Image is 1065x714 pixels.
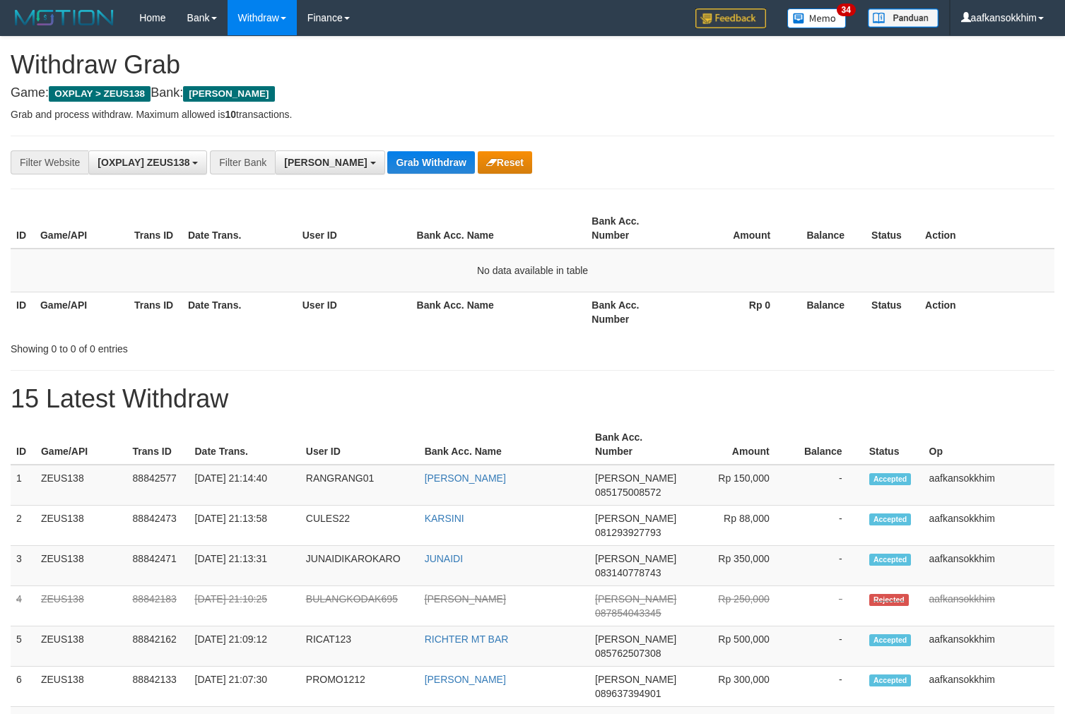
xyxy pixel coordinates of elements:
td: ZEUS138 [35,667,127,707]
td: No data available in table [11,249,1054,292]
th: Status [866,292,919,332]
td: [DATE] 21:13:31 [189,546,300,586]
th: ID [11,424,35,465]
td: [DATE] 21:14:40 [189,465,300,506]
td: [DATE] 21:09:12 [189,626,300,667]
th: User ID [300,424,419,465]
td: 2 [11,506,35,546]
a: JUNAIDI [425,553,463,564]
span: Rejected [869,594,909,606]
td: PROMO1212 [300,667,419,707]
td: aafkansokkhim [924,506,1054,546]
th: Date Trans. [182,292,297,332]
td: 6 [11,667,35,707]
td: RICAT123 [300,626,419,667]
span: [PERSON_NAME] [595,472,676,484]
span: [PERSON_NAME] [595,674,676,685]
th: Trans ID [129,208,182,249]
td: 88842162 [127,626,189,667]
td: - [791,667,864,707]
td: aafkansokkhim [924,667,1054,707]
td: 3 [11,546,35,586]
img: panduan.png [868,8,939,28]
th: Action [919,208,1054,249]
span: Copy 083140778743 to clipboard [595,567,661,578]
th: Bank Acc. Name [411,208,587,249]
td: ZEUS138 [35,506,127,546]
th: User ID [297,208,411,249]
button: [PERSON_NAME] [275,150,384,174]
td: JUNAIDIKAROKARO [300,546,419,586]
strong: 10 [225,109,236,120]
th: Amount [680,208,792,249]
span: [OXPLAY] ZEUS138 [98,157,189,168]
th: Op [924,424,1054,465]
td: CULES22 [300,506,419,546]
button: Reset [478,151,532,174]
span: Copy 085175008572 to clipboard [595,487,661,498]
span: Copy 089637394901 to clipboard [595,688,661,699]
td: 88842471 [127,546,189,586]
td: aafkansokkhim [924,465,1054,506]
span: [PERSON_NAME] [595,553,676,564]
td: 88842183 [127,586,189,626]
td: 88842577 [127,465,189,506]
th: Bank Acc. Name [411,292,587,332]
a: [PERSON_NAME] [425,593,506,605]
button: Grab Withdraw [387,151,474,174]
td: RANGRANG01 [300,465,419,506]
span: [PERSON_NAME] [595,633,676,645]
th: Action [919,292,1054,332]
th: Amount [682,424,791,465]
th: Balance [791,424,864,465]
a: [PERSON_NAME] [425,472,506,484]
td: ZEUS138 [35,626,127,667]
td: aafkansokkhim [924,626,1054,667]
p: Grab and process withdraw. Maximum allowed is transactions. [11,107,1054,121]
th: Game/API [35,292,129,332]
span: Accepted [869,554,912,566]
td: Rp 500,000 [682,626,791,667]
td: 5 [11,626,35,667]
td: ZEUS138 [35,465,127,506]
span: [PERSON_NAME] [595,593,676,605]
td: - [791,465,864,506]
td: Rp 250,000 [682,586,791,626]
span: Accepted [869,674,912,686]
th: ID [11,208,35,249]
h4: Game: Bank: [11,86,1054,100]
td: [DATE] 21:10:25 [189,586,300,626]
button: [OXPLAY] ZEUS138 [88,150,207,174]
div: Filter Bank [210,150,275,174]
img: Button%20Memo.svg [787,8,847,28]
td: - [791,546,864,586]
span: Accepted [869,513,912,525]
th: Bank Acc. Name [419,424,589,465]
th: Status [864,424,924,465]
td: ZEUS138 [35,586,127,626]
div: Showing 0 to 0 of 0 entries [11,336,433,356]
td: Rp 350,000 [682,546,791,586]
td: 4 [11,586,35,626]
th: Bank Acc. Number [589,424,682,465]
td: 88842473 [127,506,189,546]
td: 88842133 [127,667,189,707]
td: 1 [11,465,35,506]
th: Date Trans. [182,208,297,249]
th: Rp 0 [680,292,792,332]
th: Date Trans. [189,424,300,465]
span: Copy 087854043345 to clipboard [595,607,661,619]
td: Rp 300,000 [682,667,791,707]
a: RICHTER MT BAR [425,633,509,645]
th: Trans ID [127,424,189,465]
img: MOTION_logo.png [11,7,118,28]
th: Balance [792,208,866,249]
td: aafkansokkhim [924,586,1054,626]
th: User ID [297,292,411,332]
span: [PERSON_NAME] [284,157,367,168]
td: - [791,506,864,546]
td: [DATE] 21:13:58 [189,506,300,546]
td: Rp 88,000 [682,506,791,546]
img: Feedback.jpg [695,8,766,28]
td: - [791,586,864,626]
